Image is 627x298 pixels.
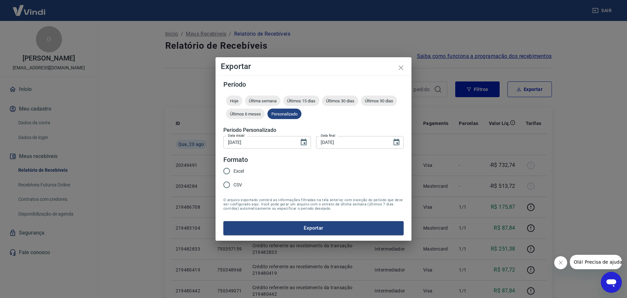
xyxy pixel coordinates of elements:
[267,109,301,119] div: Personalizado
[226,109,265,119] div: Últimos 6 meses
[245,98,281,103] span: Última semana
[228,133,245,138] label: Data inicial
[390,136,403,149] button: Choose date, selected date is 20 de ago de 2025
[245,96,281,106] div: Última semana
[322,98,358,103] span: Últimos 30 dias
[570,255,622,269] iframe: Mensagem da empresa
[322,96,358,106] div: Últimos 30 dias
[221,62,406,70] h4: Exportar
[554,256,567,269] iframe: Fechar mensagem
[226,98,242,103] span: Hoje
[233,168,244,175] span: Excel
[4,5,55,10] span: Olá! Precisa de ajuda?
[223,155,248,165] legend: Formato
[223,81,404,88] h5: Período
[393,60,409,76] button: close
[321,133,335,138] label: Data final
[223,198,404,211] span: O arquivo exportado conterá as informações filtradas na tela anterior com exceção do período que ...
[233,182,242,188] span: CSV
[223,136,295,148] input: DD/MM/YYYY
[226,96,242,106] div: Hoje
[361,96,397,106] div: Últimos 90 dias
[223,221,404,235] button: Exportar
[601,272,622,293] iframe: Botão para abrir a janela de mensagens
[223,127,404,133] h5: Período Personalizado
[283,98,319,103] span: Últimos 15 dias
[316,136,387,148] input: DD/MM/YYYY
[361,98,397,103] span: Últimos 90 dias
[267,112,301,116] span: Personalizado
[297,136,310,149] button: Choose date, selected date is 19 de ago de 2025
[226,112,265,116] span: Últimos 6 meses
[283,96,319,106] div: Últimos 15 dias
